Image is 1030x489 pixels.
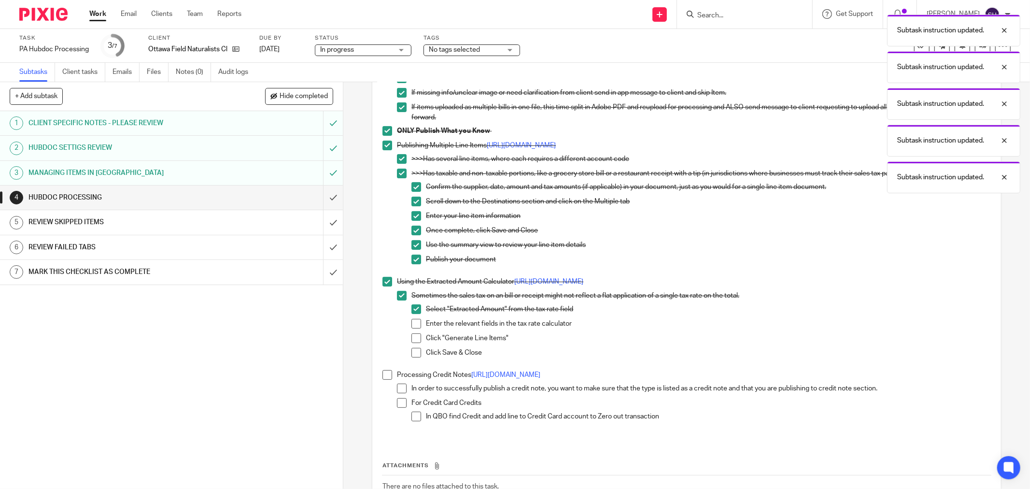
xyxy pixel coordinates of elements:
p: Click Save & Close [426,348,991,358]
span: [DATE] [259,46,280,53]
div: 5 [10,216,23,230]
label: Status [315,34,411,42]
label: Tags [423,34,520,42]
div: 7 [10,265,23,279]
p: Confirm the supplier, date, amount and tax amounts (if applicable) in your document, just as you ... [426,182,991,192]
p: Publishing Multiple Line Items [397,141,991,150]
small: /7 [112,43,117,49]
a: Client tasks [62,63,105,82]
a: Audit logs [218,63,255,82]
p: >>>Has several line items, where each requires a different account code [411,154,991,164]
div: 3 [10,166,23,180]
a: [URL][DOMAIN_NAME] [471,372,540,378]
div: 4 [10,191,23,204]
span: In progress [320,46,354,53]
p: Once complete, click Save and Close [426,226,991,235]
p: In order to successfully publish a credit note, you want to make sure that the type is listed as ... [411,384,991,393]
a: Notes (0) [176,63,211,82]
p: Subtask instruction updated. [897,62,984,72]
label: Client [148,34,247,42]
div: 3 [108,40,117,51]
p: Publish your document [426,255,991,264]
p: Click "Generate Line Items" [426,333,991,343]
a: Team [187,9,203,19]
p: Sometimes the sales tax on an bill or receipt might not reflect a flat application of a single ta... [411,291,991,301]
h1: REVIEW SKIPPED ITEMS [28,215,219,230]
span: Attachments [382,463,429,468]
h1: REVIEW FAILED TABS [28,240,219,255]
h1: HUBDOC PROCESSING [28,190,219,205]
p: If missing info/unclear image or need clarification from client send in app message to client and... [411,88,991,98]
a: Email [121,9,137,19]
button: Hide completed [265,88,333,104]
a: Files [147,63,169,82]
a: [URL][DOMAIN_NAME] [487,142,556,149]
label: Task [19,34,89,42]
label: Due by [259,34,303,42]
h1: MARK THIS CHECKLIST AS COMPLETE [28,265,219,279]
p: >>>Has taxable and non-taxable portions, like a grocery store bill or a restaurant receipt with a... [411,169,991,178]
div: PA Hubdoc Processing [19,44,89,54]
button: + Add subtask [10,88,63,104]
p: Subtask instruction updated. [897,136,984,145]
div: 6 [10,241,23,254]
h1: CLIENT SPECIFIC NOTES - PLEASE REVIEW [28,116,219,130]
p: Processing Credit Notes [397,370,991,380]
strong: ONLY Publish What you Know [397,128,490,134]
span: Hide completed [280,93,328,101]
div: 1 [10,116,23,130]
p: In QBO find Credit and add line to Credit Card account to Zero out transaction [426,412,991,421]
a: Subtasks [19,63,55,82]
a: Emails [113,63,140,82]
p: Select "Extracted Amount" from the tax rate field [426,304,991,314]
p: For Credit Card Credits [411,398,991,408]
p: Subtask instruction updated. [897,173,984,182]
p: Enter the relevant fields in the tax rate calculator [426,319,991,329]
a: [URL][DOMAIN_NAME] [514,278,583,285]
p: Scroll down to the Destinations section and click on the Multiple tab [426,197,991,206]
img: Pixie [19,8,68,21]
a: Clients [151,9,172,19]
p: Subtask instruction updated. [897,99,984,109]
p: Using the Extracted Amount Calculator [397,277,991,287]
a: Work [89,9,106,19]
a: Reports [217,9,241,19]
p: Ottawa Field Naturalists Club [148,44,227,54]
p: Use the summary view to review your line item details [426,240,991,250]
p: If items uploaded as multiple bills in one file, this time split in Adobe PDF and reupload for pr... [411,102,991,122]
span: No tags selected [429,46,480,53]
div: 2 [10,142,23,155]
h1: HUBDOC SETTIGS REVIEW [28,141,219,155]
h1: MANAGING ITEMS IN [GEOGRAPHIC_DATA] [28,166,219,180]
p: Enter your line item information [426,211,991,221]
img: svg%3E [985,7,1000,22]
p: Subtask instruction updated. [897,26,984,35]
